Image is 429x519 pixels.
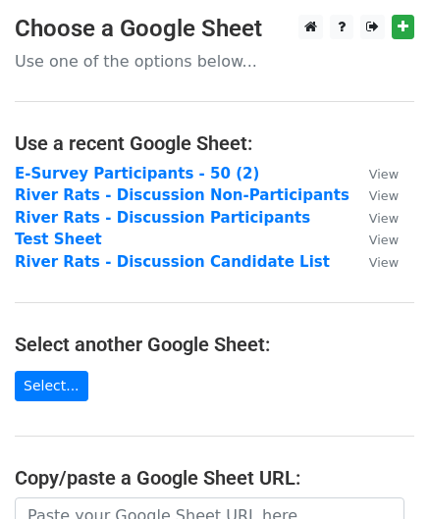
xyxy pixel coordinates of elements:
[349,165,399,182] a: View
[349,231,399,248] a: View
[15,131,414,155] h4: Use a recent Google Sheet:
[369,233,399,247] small: View
[349,186,399,204] a: View
[15,371,88,401] a: Select...
[369,211,399,226] small: View
[15,231,102,248] a: Test Sheet
[369,188,399,203] small: View
[15,15,414,43] h3: Choose a Google Sheet
[15,186,349,204] a: River Rats - Discussion Non-Participants
[331,425,429,519] iframe: Chat Widget
[369,167,399,182] small: View
[349,253,399,271] a: View
[15,165,259,182] a: E-Survey Participants - 50 (2)
[369,255,399,270] small: View
[349,209,399,227] a: View
[15,333,414,356] h4: Select another Google Sheet:
[15,51,414,72] p: Use one of the options below...
[15,209,310,227] a: River Rats - Discussion Participants
[15,253,330,271] a: River Rats - Discussion Candidate List
[15,466,414,490] h4: Copy/paste a Google Sheet URL:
